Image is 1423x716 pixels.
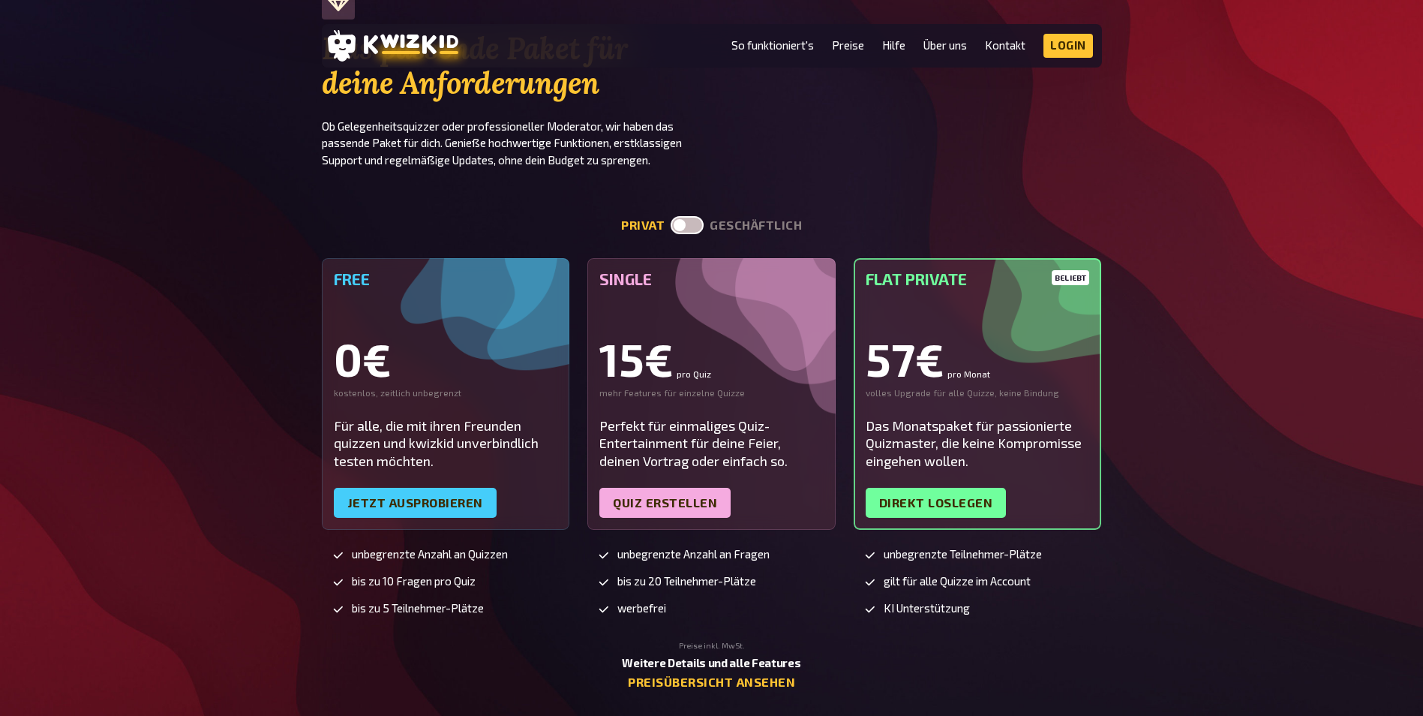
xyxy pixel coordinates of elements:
a: Quiz erstellen [599,488,731,518]
button: privat [621,218,665,233]
a: Preisübersicht ansehen [628,675,795,690]
small: Preise inkl. MwSt. [679,641,745,651]
span: unbegrenzte Teilnehmer-Plätze [884,548,1042,561]
div: volles Upgrade für alle Quizze, keine Bindung [866,387,1090,399]
small: pro Monat [947,369,990,378]
a: Preise [832,39,864,52]
span: werbefrei [617,602,666,615]
h5: Single [599,270,824,288]
button: geschäftlich [710,218,802,233]
h5: Flat Private [866,270,1090,288]
a: Jetzt ausprobieren [334,488,497,518]
span: unbegrenzte Anzahl an Quizzen [352,548,508,561]
a: Hilfe [882,39,905,52]
div: Perfekt für einmaliges Quiz-Entertainment für deine Feier, deinen Vortrag oder einfach so. [599,417,824,470]
h2: Das passende Paket für deine Anforderungen [322,32,712,101]
div: Für alle, die mit ihren Freunden quizzen und kwizkid unverbindlich testen möchten. [334,417,558,470]
div: 57€ [866,336,1090,381]
div: Das Monatspaket für passionierte Quizmaster, die keine Kompromisse eingehen wollen. [866,417,1090,470]
div: kostenlos, zeitlich unbegrenzt [334,387,558,399]
div: 15€ [599,336,824,381]
p: Ob Gelegenheitsquizzer oder professioneller Moderator, wir haben das passende Paket für dich. Gen... [322,118,712,169]
a: Über uns [923,39,967,52]
div: mehr Features für einzelne Quizze [599,387,824,399]
span: bis zu 10 Fragen pro Quiz [352,575,476,588]
span: gilt für alle Quizze im Account [884,575,1031,588]
span: bis zu 20 Teilnehmer-Plätze [617,575,756,588]
a: Login [1043,34,1093,58]
b: Weitere Details und alle Features [622,656,800,669]
a: Kontakt [985,39,1025,52]
a: So funktioniert's [731,39,814,52]
span: KI Unterstützung [884,602,970,615]
span: bis zu 5 Teilnehmer-Plätze [352,602,484,615]
span: unbegrenzte Anzahl an Fragen [617,548,770,561]
div: 0€ [334,336,558,381]
a: Direkt loslegen [866,488,1007,518]
h5: Free [334,270,558,288]
small: pro Quiz [677,369,711,378]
